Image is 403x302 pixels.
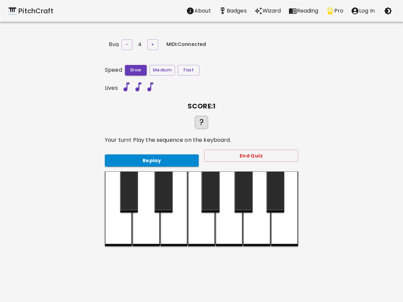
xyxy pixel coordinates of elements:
[262,7,281,15] p: Wizard
[109,40,119,49] h6: 8va
[227,7,247,15] p: Badges
[359,7,375,15] p: Log In
[322,4,347,18] button: Pro
[105,154,199,167] button: Replay
[285,4,322,18] button: Reading
[147,39,158,50] button: +
[178,65,199,75] button: Fast
[149,65,175,75] button: Medium
[105,65,122,75] h6: Speed
[125,65,147,75] button: Slow
[105,101,298,112] h6: SCORE: 1
[8,5,53,16] a: 🎹 PitchCraft
[194,7,211,15] p: About
[105,83,118,93] h6: Lives
[195,116,208,129] div: ?
[138,40,142,49] h6: 4
[297,7,319,15] p: Reading
[215,4,251,18] button: Stats
[334,7,343,15] p: Pro
[166,41,206,48] h6: MIDI: Connected
[347,4,378,18] button: account of current user
[122,39,132,50] button: –
[105,136,298,144] p: Your turn! Play the sequence on the keyboard.
[204,150,298,162] button: End Quiz
[251,4,285,18] button: Wizard
[182,4,215,18] button: About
